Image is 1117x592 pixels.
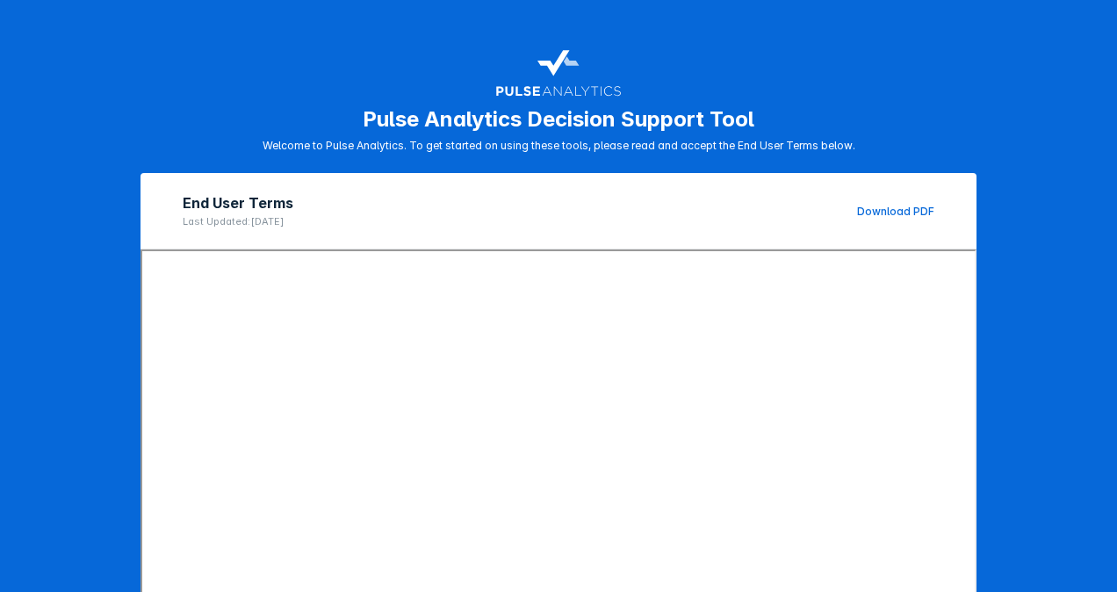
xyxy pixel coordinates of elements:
[263,139,855,152] p: Welcome to Pulse Analytics. To get started on using these tools, please read and accept the End U...
[183,215,293,227] p: Last Updated: [DATE]
[363,106,754,132] h1: Pulse Analytics Decision Support Tool
[495,42,622,99] img: pulse-logo-user-terms.svg
[183,194,293,212] h2: End User Terms
[857,205,934,218] a: Download PDF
